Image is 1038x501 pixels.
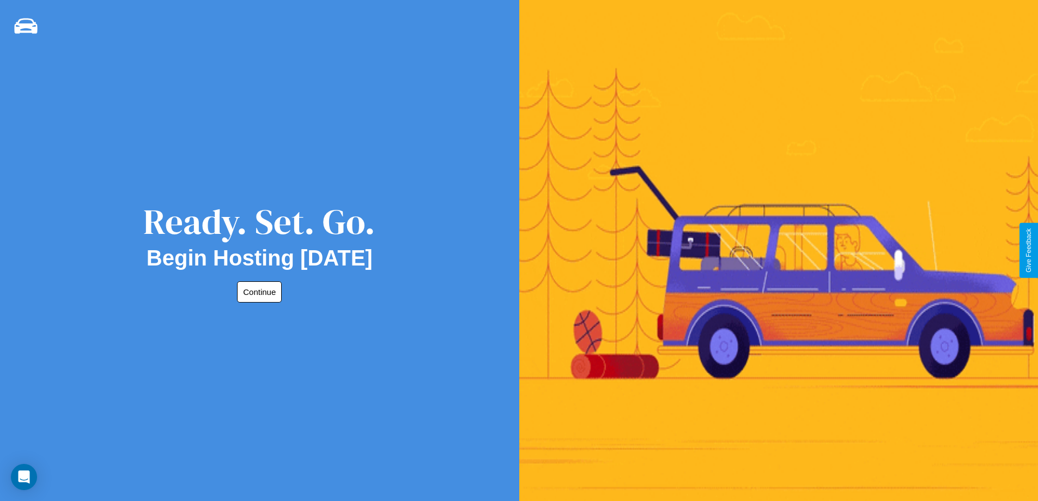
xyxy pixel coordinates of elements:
div: Open Intercom Messenger [11,464,37,490]
button: Continue [237,281,282,303]
div: Give Feedback [1025,228,1033,273]
h2: Begin Hosting [DATE] [147,246,373,270]
div: Ready. Set. Go. [143,197,375,246]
